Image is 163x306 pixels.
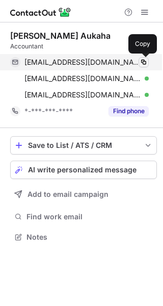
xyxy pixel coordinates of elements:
div: Save to List / ATS / CRM [28,141,139,149]
button: Find work email [10,210,157,224]
span: [EMAIL_ADDRESS][DOMAIN_NAME] [24,58,141,67]
span: AI write personalized message [28,166,137,174]
span: [EMAIL_ADDRESS][DOMAIN_NAME] [24,74,141,83]
button: Notes [10,230,157,244]
span: Find work email [26,212,153,221]
span: Notes [26,233,153,242]
button: Add to email campaign [10,185,157,203]
button: AI write personalized message [10,161,157,179]
button: Reveal Button [108,106,149,116]
div: [PERSON_NAME] Aukaha [10,31,111,41]
div: Accountant [10,42,157,51]
button: save-profile-one-click [10,136,157,155]
span: [EMAIL_ADDRESS][DOMAIN_NAME] [24,90,141,99]
img: ContactOut v5.3.10 [10,6,71,18]
span: Add to email campaign [28,190,108,198]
